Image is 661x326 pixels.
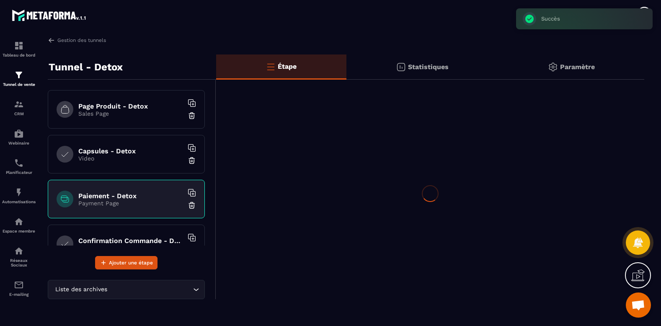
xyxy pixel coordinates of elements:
[396,62,406,72] img: stats.20deebd0.svg
[78,147,183,155] h6: Capsules - Detox
[2,199,36,204] p: Automatisations
[2,53,36,57] p: Tableau de bord
[49,59,123,75] p: Tunnel - Detox
[12,8,87,23] img: logo
[53,285,109,294] span: Liste des archives
[78,110,183,117] p: Sales Page
[14,129,24,139] img: automations
[48,36,106,44] a: Gestion des tunnels
[548,62,558,72] img: setting-gr.5f69749f.svg
[14,187,24,197] img: automations
[14,99,24,109] img: formation
[188,201,196,210] img: trash
[2,93,36,122] a: formationformationCRM
[78,102,183,110] h6: Page Produit - Detox
[2,181,36,210] a: automationsautomationsAutomatisations
[278,62,297,70] p: Étape
[2,229,36,233] p: Espace membre
[14,70,24,80] img: formation
[2,141,36,145] p: Webinaire
[14,280,24,290] img: email
[2,82,36,87] p: Tunnel de vente
[109,285,191,294] input: Search for option
[2,122,36,152] a: automationsautomationsWebinaire
[109,259,153,267] span: Ajouter une étape
[78,192,183,200] h6: Paiement - Detox
[14,41,24,51] img: formation
[2,292,36,297] p: E-mailing
[78,155,183,162] p: Video
[2,152,36,181] a: schedulerschedulerPlanificateur
[14,246,24,256] img: social-network
[188,156,196,165] img: trash
[48,36,55,44] img: arrow
[2,34,36,64] a: formationformationTableau de bord
[2,258,36,267] p: Réseaux Sociaux
[48,280,205,299] div: Search for option
[78,237,183,245] h6: Confirmation Commande - Detox
[2,240,36,274] a: social-networksocial-networkRéseaux Sociaux
[78,245,183,251] p: Purchase Thank You
[2,274,36,303] a: emailemailE-mailing
[560,63,595,71] p: Paramètre
[2,170,36,175] p: Planificateur
[78,200,183,207] p: Payment Page
[408,63,449,71] p: Statistiques
[2,64,36,93] a: formationformationTunnel de vente
[14,217,24,227] img: automations
[188,111,196,120] img: trash
[2,111,36,116] p: CRM
[2,210,36,240] a: automationsautomationsEspace membre
[626,292,651,318] a: Ouvrir le chat
[95,256,158,269] button: Ajouter une étape
[266,62,276,72] img: bars-o.4a397970.svg
[14,158,24,168] img: scheduler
